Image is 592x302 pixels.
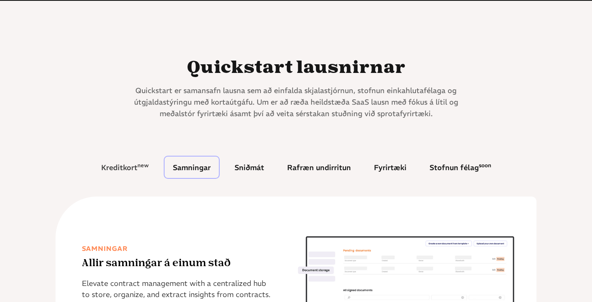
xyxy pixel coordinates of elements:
[479,162,491,169] sup: soon
[173,164,211,171] div: Samningar
[137,162,149,169] sup: new
[429,164,491,171] div: Stofnun félag
[123,85,469,119] div: Quickstart er samansafn lausna sem að einfalda skjalastjórnun, stofnun einkahlutafélaga og útgjal...
[101,164,149,171] div: Kreditkort
[287,164,351,171] div: Rafræn undirritun
[234,164,264,171] div: Sniðmát
[82,244,274,253] h5: Samningar
[82,258,274,269] h4: Allir samningar á einum stað
[143,59,449,78] h2: Quickstart lausnirnar
[374,164,406,171] div: Fyrirtæki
